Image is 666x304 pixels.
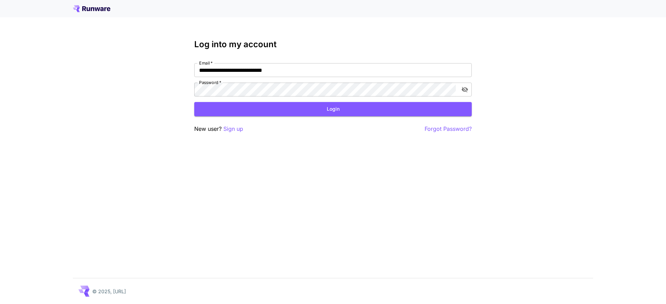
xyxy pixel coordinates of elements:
[194,40,472,49] h3: Log into my account
[425,125,472,133] button: Forgot Password?
[223,125,243,133] button: Sign up
[459,83,471,96] button: toggle password visibility
[199,79,221,85] label: Password
[199,60,213,66] label: Email
[92,288,126,295] p: © 2025, [URL]
[194,102,472,116] button: Login
[194,125,243,133] p: New user?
